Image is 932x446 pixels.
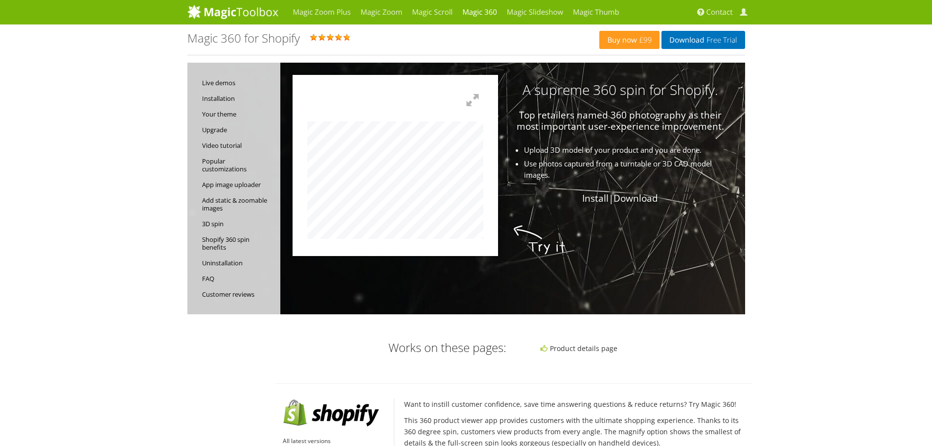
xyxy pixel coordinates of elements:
p: Top retailers named 360 photography as their most important user-experience improvement. [280,110,726,132]
a: FAQ [202,271,275,286]
a: Shopify 360 spin benefits [202,232,275,255]
a: Your theme [202,106,275,122]
a: Live demos [202,75,275,91]
h3: A supreme 360 spin for Shopify. [280,82,726,97]
h1: Magic 360 for Shopify [187,32,300,45]
a: Install [582,192,609,205]
a: Buy now£99 [599,31,659,49]
a: Customer reviews [202,286,275,302]
a: Video tutorial [202,138,275,153]
div: Rating: 5.0 ( ) [187,32,600,47]
a: Installation [202,91,275,106]
li: Use photos captured from a turntable or 3D CAD model images. [309,158,734,181]
a: App image uploader [202,177,275,192]
a: Uninstallation [202,255,275,271]
a: Upgrade [202,122,275,138]
span: Contact [706,7,733,17]
p: Want to instill customer confidence, save time answering questions & reduce returns? Try Magic 360! [404,399,745,410]
p: | [280,193,726,204]
a: Add static & zoomable images [202,192,275,216]
h3: Works on these pages: [283,341,507,354]
img: MagicToolbox.com - Image tools for your website [187,4,278,19]
li: Upload 3D model of your product and you are done. [309,144,734,156]
a: DownloadFree Trial [661,31,745,49]
li: Product details page [541,343,743,354]
span: Free Trial [704,36,737,44]
a: 3D spin [202,216,275,232]
a: Download [614,192,658,205]
a: Popular customizations [202,153,275,177]
span: £99 [637,36,652,44]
